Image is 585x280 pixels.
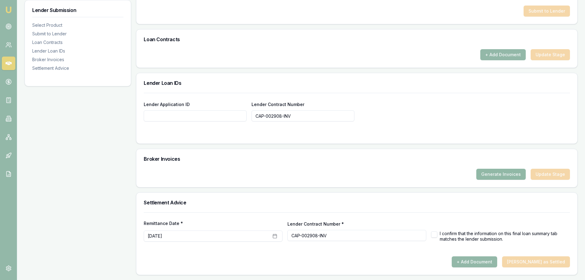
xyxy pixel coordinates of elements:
[144,81,570,85] h3: Lender Loan IDs
[144,221,283,226] label: Remittance Date *
[452,256,497,267] button: + Add Document
[5,6,12,14] img: emu-icon-u.png
[32,65,123,71] div: Settlement Advice
[144,200,570,205] h3: Settlement Advice
[440,231,570,242] label: I confirm that the information on this final loan summary tab matches the lender submission.
[144,37,570,42] h3: Loan Contracts
[32,31,123,37] div: Submit to Lender
[32,48,123,54] div: Lender Loan IDs
[32,57,123,63] div: Broker Invoices
[32,22,123,28] div: Select Product
[144,102,190,107] label: Lender Application ID
[252,102,304,107] label: Lender Contract Number
[476,169,526,180] button: Generate Invoices
[480,49,526,60] button: + Add Document
[32,8,123,13] h3: Lender Submission
[144,231,283,242] button: [DATE]
[144,156,570,161] h3: Broker Invoices
[287,221,344,227] label: Lender Contract Number *
[32,39,123,45] div: Loan Contracts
